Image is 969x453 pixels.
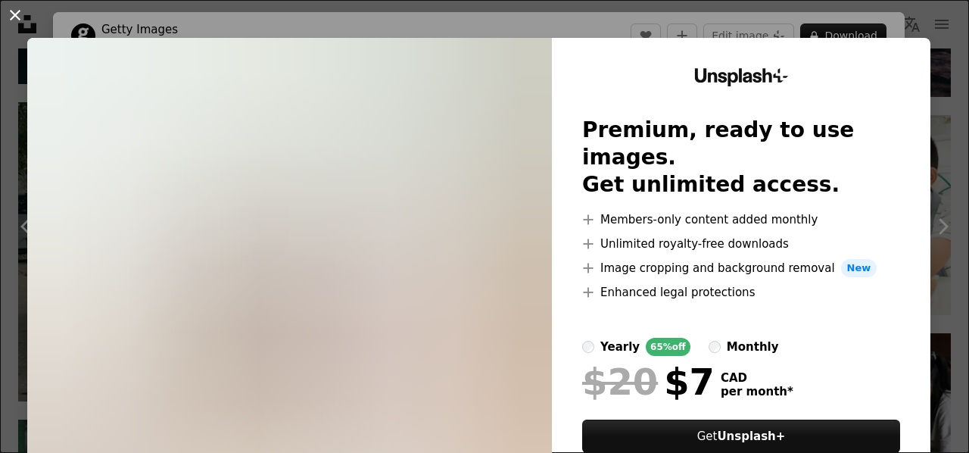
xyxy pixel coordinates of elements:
[721,385,793,398] span: per month *
[646,338,690,356] div: 65% off
[582,362,658,401] span: $20
[600,338,640,356] div: yearly
[582,259,900,277] li: Image cropping and background removal
[721,371,793,385] span: CAD
[582,211,900,229] li: Members-only content added monthly
[582,341,594,353] input: yearly65%off
[717,430,785,443] strong: Unsplash+
[841,259,877,277] span: New
[582,117,900,198] h2: Premium, ready to use images. Get unlimited access.
[582,420,900,453] button: GetUnsplash+
[582,362,715,401] div: $7
[709,341,721,353] input: monthly
[582,283,900,301] li: Enhanced legal protections
[582,235,900,253] li: Unlimited royalty-free downloads
[727,338,779,356] div: monthly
